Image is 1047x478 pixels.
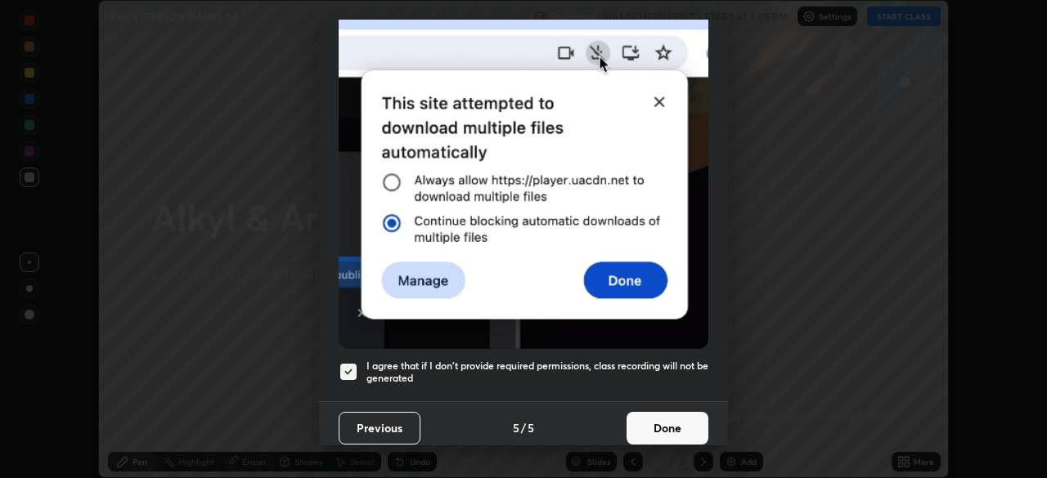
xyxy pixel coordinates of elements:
h4: / [521,419,526,436]
h5: I agree that if I don't provide required permissions, class recording will not be generated [366,360,708,385]
h4: 5 [528,419,534,436]
h4: 5 [513,419,519,436]
button: Done [627,412,708,444]
button: Previous [339,412,420,444]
